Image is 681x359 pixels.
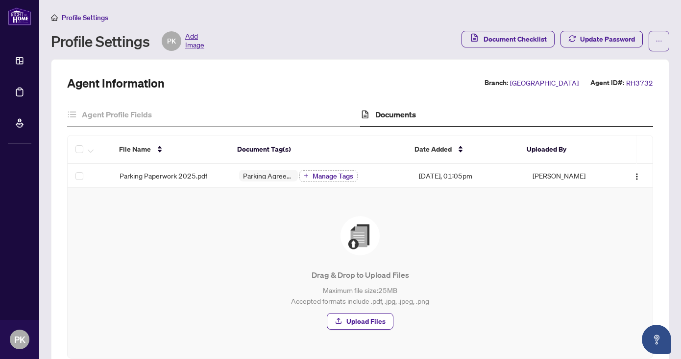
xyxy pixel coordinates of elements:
[462,31,555,47] button: Document Checklist
[484,31,547,47] span: Document Checklist
[375,109,416,120] h4: Documents
[519,135,608,164] th: Uploaded By
[327,313,393,330] button: Upload Files
[299,170,358,182] button: Manage Tags
[656,38,662,45] span: ellipsis
[313,173,353,179] span: Manage Tags
[626,77,653,89] span: RH3732
[67,75,165,91] h2: Agent Information
[510,77,579,89] span: [GEOGRAPHIC_DATA]
[87,269,633,281] p: Drag & Drop to Upload Files
[629,168,645,183] button: Logo
[633,173,641,180] img: Logo
[167,36,176,46] span: PK
[304,173,309,178] span: plus
[340,216,380,255] img: File Upload
[111,135,229,164] th: File Name
[14,333,25,346] span: PK
[239,172,298,179] span: Parking Agreement
[414,144,452,155] span: Date Added
[8,7,31,25] img: logo
[185,31,204,51] span: Add Image
[51,14,58,21] span: home
[119,144,151,155] span: File Name
[590,77,624,89] label: Agent ID#:
[62,13,108,22] span: Profile Settings
[580,31,635,47] span: Update Password
[642,325,671,354] button: Open asap
[82,109,152,120] h4: Agent Profile Fields
[229,135,407,164] th: Document Tag(s)
[120,170,207,181] span: Parking Paperwork 2025.pdf
[87,285,633,306] p: Maximum file size: 25 MB Accepted formats include .pdf, .jpg, .jpeg, .png
[346,314,386,329] span: Upload Files
[560,31,643,47] button: Update Password
[51,31,204,51] div: Profile Settings
[485,77,508,89] label: Branch:
[525,164,614,188] td: [PERSON_NAME]
[411,164,525,188] td: [DATE], 01:05pm
[79,200,641,346] span: File UploadDrag & Drop to Upload FilesMaximum file size:25MBAccepted formats include .pdf, .jpg, ...
[407,135,519,164] th: Date Added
